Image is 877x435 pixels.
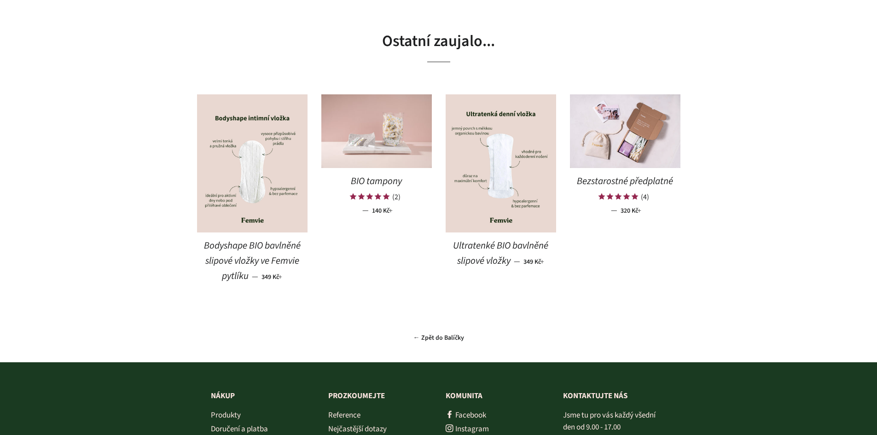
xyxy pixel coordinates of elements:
span: 320 Kč [621,206,641,215]
a: Facebook [446,410,486,421]
a: Reference [328,410,360,421]
a: Bezstarostné předplatné (4) — 320 Kč [570,168,680,222]
a: Produkty [211,410,241,421]
a: BIO tampony (2) — 140 Kč [321,168,432,222]
p: Nákup [211,390,314,402]
a: ← Zpět do Balíčky [413,333,464,342]
span: — [514,256,520,267]
p: KONTAKTUJTE NÁS [563,390,667,402]
a: Nejčastější dotazy [328,423,387,435]
div: (4) [641,192,649,202]
span: BIO tampony [351,174,402,188]
span: 140 Kč [372,206,393,215]
a: Ultratenké BIO bavlněné slipové vložky — 349 Kč [446,232,556,275]
span: — [611,205,617,216]
span: — [362,205,369,216]
div: (2) [392,192,401,202]
span: Bezstarostné předplatné [577,174,673,188]
a: Bodyshape BIO bavlněné slipové vložky ve Femvie pytlíku — 349 Kč [197,232,308,290]
p: Komunita [446,390,549,402]
a: Instagram [446,423,489,435]
span: — [252,271,258,282]
span: Bodyshape BIO bavlněné slipové vložky ve Femvie pytlíku [204,239,301,283]
span: Ultratenké BIO bavlněné slipové vložky [453,239,548,267]
p: Prozkoumejte [328,390,432,402]
span: 349 Kč [523,257,544,267]
span: 349 Kč [261,273,282,282]
h2: Ostatní zaujalo... [197,30,680,52]
a: Doručení a platba [211,423,268,435]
